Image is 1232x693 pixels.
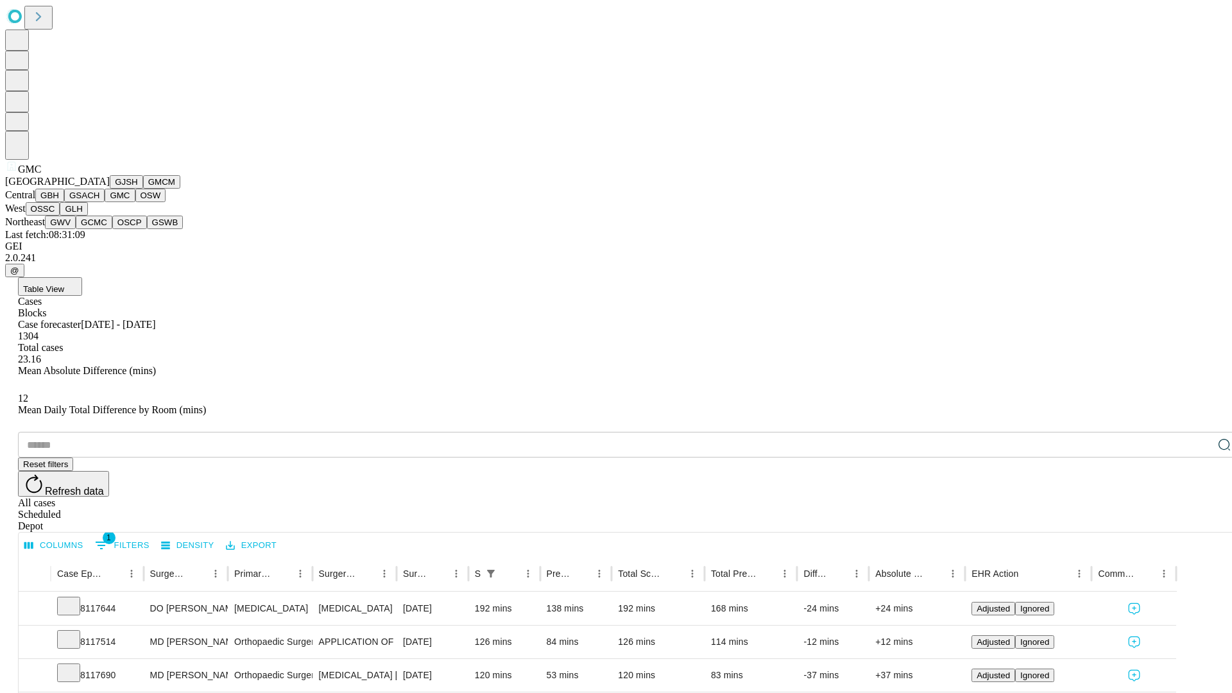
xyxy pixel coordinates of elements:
[1020,637,1049,647] span: Ignored
[618,569,664,579] div: Total Scheduled Duration
[18,164,41,175] span: GMC
[572,565,590,583] button: Sort
[875,626,959,658] div: +12 mins
[18,365,156,376] span: Mean Absolute Difference (mins)
[971,669,1015,682] button: Adjusted
[1137,565,1155,583] button: Sort
[21,536,87,556] button: Select columns
[501,565,519,583] button: Sort
[25,598,44,620] button: Expand
[223,536,280,556] button: Export
[158,536,218,556] button: Density
[103,531,116,544] span: 1
[23,284,64,294] span: Table View
[234,569,271,579] div: Primary Service
[475,592,534,625] div: 192 mins
[711,626,791,658] div: 114 mins
[319,659,390,692] div: [MEDICAL_DATA] [MEDICAL_DATA] FOOT
[971,569,1018,579] div: EHR Action
[1015,602,1054,615] button: Ignored
[18,354,41,364] span: 23.16
[403,569,428,579] div: Surgery Date
[403,659,462,692] div: [DATE]
[482,565,500,583] div: 1 active filter
[403,592,462,625] div: [DATE]
[447,565,465,583] button: Menu
[375,565,393,583] button: Menu
[150,569,187,579] div: Surgeon Name
[64,189,105,202] button: GSACH
[143,175,180,189] button: GMCM
[234,659,305,692] div: Orthopaedic Surgery
[92,535,153,556] button: Show filters
[1015,669,1054,682] button: Ignored
[25,665,44,687] button: Expand
[18,404,206,415] span: Mean Daily Total Difference by Room (mins)
[977,637,1010,647] span: Adjusted
[319,569,356,579] div: Surgery Name
[5,264,24,277] button: @
[926,565,944,583] button: Sort
[683,565,701,583] button: Menu
[977,671,1010,680] span: Adjusted
[5,229,85,240] span: Last fetch: 08:31:09
[57,592,137,625] div: 8117644
[482,565,500,583] button: Show filters
[234,626,305,658] div: Orthopaedic Surgery
[5,203,26,214] span: West
[875,569,925,579] div: Absolute Difference
[273,565,291,583] button: Sort
[18,471,109,497] button: Refresh data
[944,565,962,583] button: Menu
[18,277,82,296] button: Table View
[10,266,19,275] span: @
[150,659,221,692] div: MD [PERSON_NAME] [PERSON_NAME]
[5,241,1227,252] div: GEI
[803,592,862,625] div: -24 mins
[1070,565,1088,583] button: Menu
[429,565,447,583] button: Sort
[547,626,606,658] div: 84 mins
[18,319,81,330] span: Case forecaster
[848,565,866,583] button: Menu
[5,176,110,187] span: [GEOGRAPHIC_DATA]
[18,342,63,353] span: Total cases
[875,659,959,692] div: +37 mins
[590,565,608,583] button: Menu
[25,631,44,654] button: Expand
[45,486,104,497] span: Refresh data
[291,565,309,583] button: Menu
[803,569,828,579] div: Difference
[830,565,848,583] button: Sort
[57,626,137,658] div: 8117514
[18,458,73,471] button: Reset filters
[875,592,959,625] div: +24 mins
[711,592,791,625] div: 168 mins
[475,659,534,692] div: 120 mins
[1020,565,1038,583] button: Sort
[618,659,698,692] div: 120 mins
[23,459,68,469] span: Reset filters
[234,592,305,625] div: [MEDICAL_DATA]
[977,604,1010,613] span: Adjusted
[711,659,791,692] div: 83 mins
[60,202,87,216] button: GLH
[776,565,794,583] button: Menu
[150,592,221,625] div: DO [PERSON_NAME]
[147,216,184,229] button: GSWB
[618,626,698,658] div: 126 mins
[547,659,606,692] div: 53 mins
[711,569,757,579] div: Total Predicted Duration
[1155,565,1173,583] button: Menu
[123,565,141,583] button: Menu
[618,592,698,625] div: 192 mins
[1020,671,1049,680] span: Ignored
[18,393,28,404] span: 12
[403,626,462,658] div: [DATE]
[357,565,375,583] button: Sort
[547,592,606,625] div: 138 mins
[189,565,207,583] button: Sort
[112,216,147,229] button: OSCP
[803,626,862,658] div: -12 mins
[971,635,1015,649] button: Adjusted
